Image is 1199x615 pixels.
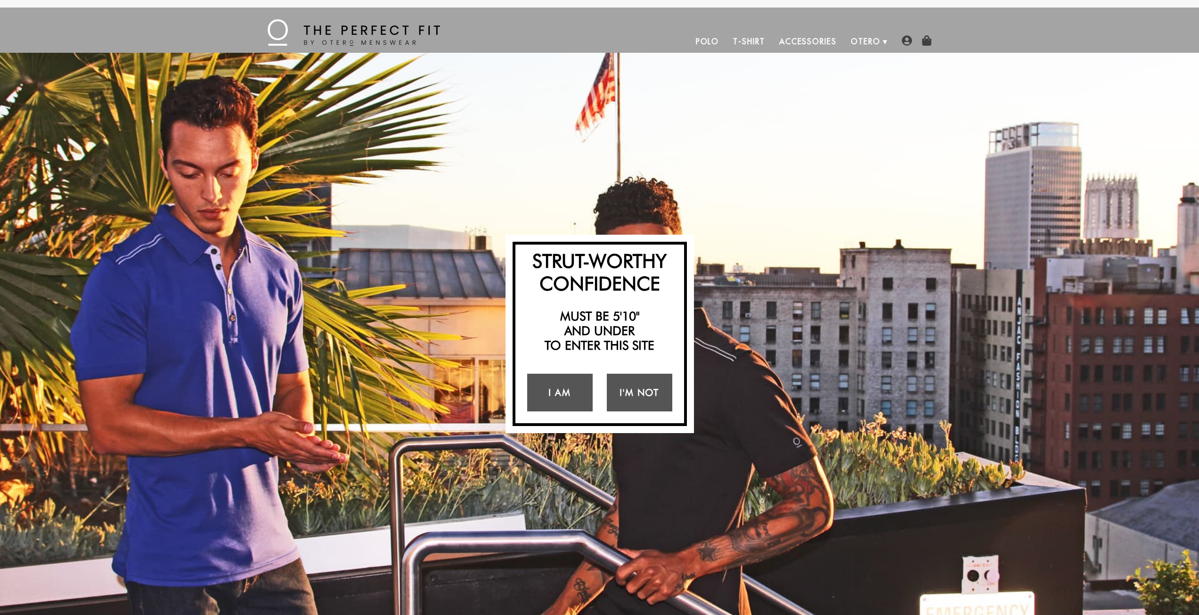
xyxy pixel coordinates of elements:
[520,249,679,295] h2: Strut-Worthy Confidence
[902,35,912,46] img: user-account-icon.png
[527,374,593,411] a: I Am
[607,374,672,411] a: I'm Not
[726,30,772,53] a: T-Shirt
[520,309,679,353] h2: Must be 5'10" and under to enter this site
[689,30,726,53] a: Polo
[922,35,932,46] img: shopping-bag-icon.png
[268,19,440,46] img: The Perfect Fit - by Otero Menswear - Logo
[772,30,844,53] a: Accessories
[844,30,888,53] a: Otero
